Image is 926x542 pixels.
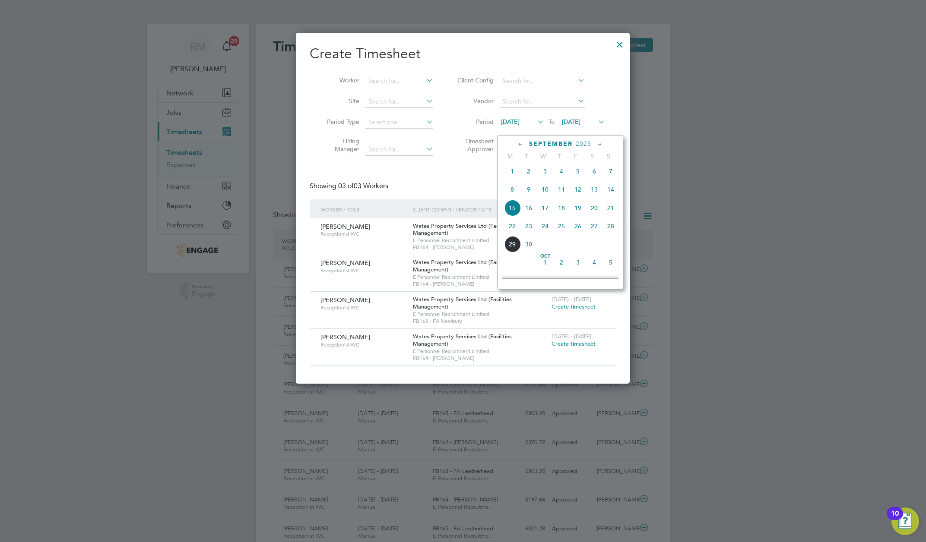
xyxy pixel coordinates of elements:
[529,140,573,148] span: September
[413,258,512,273] span: Wates Property Services Ltd (Facilities Management)
[535,152,551,160] span: W
[413,237,547,244] span: E Personnel Recruitment Limited
[570,181,586,198] span: 12
[338,182,354,190] span: 03 of
[537,163,553,180] span: 3
[365,75,433,87] input: Search for...
[553,218,570,234] span: 25
[413,333,512,347] span: Wates Property Services Ltd (Facilities Management)
[413,311,547,318] span: E Personnel Recruitment Limited
[553,272,570,289] span: 9
[500,96,585,108] input: Search for...
[576,140,591,148] span: 2025
[520,272,537,289] span: 7
[891,514,899,525] div: 10
[504,181,520,198] span: 8
[504,200,520,216] span: 15
[320,341,406,348] span: Receptionist WC
[552,340,596,347] span: Create timesheet
[891,507,919,535] button: Open Resource Center, 10 new notifications
[603,200,619,216] span: 21
[365,117,433,129] input: Select one
[413,244,547,251] span: FB164 - [PERSON_NAME]
[520,181,537,198] span: 9
[413,280,547,287] span: FB164 - [PERSON_NAME]
[570,218,586,234] span: 26
[552,333,591,340] span: [DATE] - [DATE]
[504,236,520,252] span: 29
[413,318,547,325] span: FB168 - FA Newbury
[537,272,553,289] span: 8
[520,218,537,234] span: 23
[320,304,406,311] span: Receptionist WC
[553,163,570,180] span: 4
[603,163,619,180] span: 7
[551,152,568,160] span: T
[310,182,390,191] div: Showing
[603,254,619,271] span: 5
[603,218,619,234] span: 28
[502,152,518,160] span: M
[318,199,411,219] div: Worker / Role
[600,152,617,160] span: S
[504,218,520,234] span: 22
[584,152,600,160] span: S
[320,296,370,304] span: [PERSON_NAME]
[568,152,584,160] span: F
[320,333,370,341] span: [PERSON_NAME]
[537,254,553,258] span: Oct
[504,163,520,180] span: 1
[603,272,619,289] span: 12
[603,181,619,198] span: 14
[546,116,557,127] span: To
[455,137,494,153] label: Timesheet Approver
[537,218,553,234] span: 24
[411,199,549,219] div: Client Config / Vendor / Site
[586,163,603,180] span: 6
[455,118,494,126] label: Period
[320,137,359,153] label: Hiring Manager
[586,218,603,234] span: 27
[365,144,433,156] input: Search for...
[570,272,586,289] span: 10
[320,230,406,237] span: Receptionist WC
[586,200,603,216] span: 20
[553,181,570,198] span: 11
[320,259,370,267] span: [PERSON_NAME]
[320,223,370,230] span: [PERSON_NAME]
[586,181,603,198] span: 13
[570,200,586,216] span: 19
[320,118,359,126] label: Period Type
[537,200,553,216] span: 17
[455,97,494,105] label: Vendor
[320,76,359,84] label: Worker
[310,45,616,63] h2: Create Timesheet
[413,355,547,362] span: FB164 - [PERSON_NAME]
[413,274,547,280] span: E Personnel Recruitment Limited
[520,163,537,180] span: 2
[338,182,388,190] span: 03 Workers
[586,254,603,271] span: 4
[562,118,580,126] span: [DATE]
[520,200,537,216] span: 16
[586,272,603,289] span: 11
[500,75,585,87] input: Search for...
[518,152,535,160] span: T
[320,267,406,274] span: Receptionist WC
[520,236,537,252] span: 30
[413,348,547,355] span: E Personnel Recruitment Limited
[413,222,512,237] span: Wates Property Services Ltd (Facilities Management)
[570,163,586,180] span: 5
[537,181,553,198] span: 10
[552,303,596,310] span: Create timesheet
[504,272,520,289] span: 6
[570,254,586,271] span: 3
[413,296,512,310] span: Wates Property Services Ltd (Facilities Management)
[553,200,570,216] span: 18
[537,254,553,271] span: 1
[455,76,494,84] label: Client Config
[365,96,433,108] input: Search for...
[552,296,591,303] span: [DATE] - [DATE]
[501,118,520,126] span: [DATE]
[320,97,359,105] label: Site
